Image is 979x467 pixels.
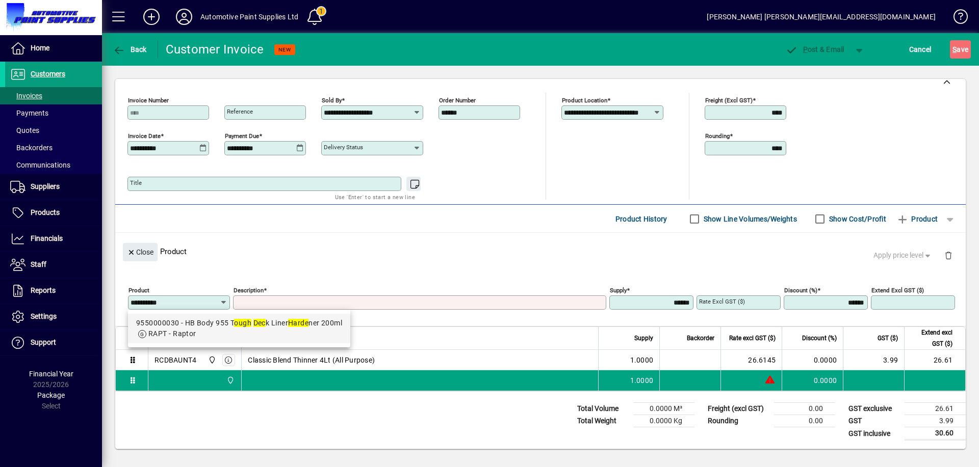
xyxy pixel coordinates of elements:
button: Cancel [907,40,934,59]
td: 26.61 [905,403,966,415]
span: Products [31,208,60,216]
a: Home [5,36,102,61]
mat-label: Title [130,179,142,186]
span: Supply [634,333,653,344]
span: Communications [10,161,70,169]
td: 0.0000 Kg [633,415,694,427]
td: Rounding [703,415,774,427]
mat-label: Rate excl GST ($) [699,298,745,305]
td: 0.00 [774,403,835,415]
a: Quotes [5,122,102,139]
td: 26.61 [904,350,965,370]
span: 1.0000 [630,375,654,386]
app-page-header-button: Back [102,40,158,59]
label: Show Line Volumes/Weights [702,214,797,224]
td: 3.99 [843,350,904,370]
td: 0.0000 M³ [633,403,694,415]
td: GST [843,415,905,427]
mat-label: Reference [227,108,253,115]
span: Back [113,45,147,53]
span: ave [952,41,968,58]
td: Total Volume [572,403,633,415]
span: Discount (%) [802,333,837,344]
span: Financials [31,234,63,242]
span: Rate excl GST ($) [729,333,776,344]
div: [PERSON_NAME] [PERSON_NAME][EMAIL_ADDRESS][DOMAIN_NAME] [707,9,936,25]
td: Total Weight [572,415,633,427]
span: Invoices [10,92,42,100]
mat-label: Invoice date [128,132,161,140]
span: Automotive Paint Supplies Ltd [205,354,217,366]
a: Suppliers [5,174,102,200]
button: Back [110,40,149,59]
span: NEW [278,46,291,53]
span: Classic Blend Thinner 4Lt (All Purpose) [248,355,375,365]
span: Support [31,338,56,346]
mat-label: Invoice number [128,97,169,104]
span: Backorder [687,333,714,344]
mat-label: Order number [439,97,476,104]
a: Reports [5,278,102,304]
mat-label: Product location [562,97,607,104]
a: Communications [5,156,102,174]
button: Post & Email [780,40,849,59]
div: Customer Invoice [166,41,264,58]
button: Save [950,40,971,59]
span: Product History [615,211,667,227]
div: 26.6145 [727,355,776,365]
span: Home [31,44,49,52]
button: Add [135,8,168,26]
a: Support [5,330,102,355]
mat-hint: Use 'Enter' to start a new line [335,191,415,203]
span: Extend excl GST ($) [911,327,952,349]
mat-label: Freight (excl GST) [705,97,753,104]
span: Payments [10,109,48,117]
mat-label: Supply [610,287,627,294]
td: 0.0000 [782,370,843,391]
span: Settings [31,312,57,320]
span: Backorders [10,144,53,152]
td: 0.0000 [782,350,843,370]
button: Apply price level [869,246,937,265]
span: Suppliers [31,182,60,190]
div: Automotive Paint Supplies Ltd [200,9,298,25]
span: S [952,45,957,53]
span: P [803,45,808,53]
mat-label: Description [234,287,264,294]
span: Cancel [909,41,932,58]
a: Invoices [5,87,102,104]
span: Quotes [10,126,39,134]
button: Delete [936,243,961,267]
mat-label: Rounding [705,132,730,140]
label: Show Cost/Profit [827,214,886,224]
td: 3.99 [905,415,966,427]
a: Knowledge Base [946,2,966,35]
a: Products [5,200,102,226]
td: GST inclusive [843,427,905,440]
button: Product History [611,210,672,228]
span: Description [248,333,279,344]
button: Close [123,243,158,261]
mat-label: Payment due [225,132,259,140]
a: Backorders [5,139,102,156]
a: Staff [5,252,102,278]
mat-label: Sold by [322,97,342,104]
a: Payments [5,104,102,122]
app-page-header-button: Delete [936,251,961,260]
mat-label: Product [128,287,149,294]
span: Reports [31,286,56,294]
mat-label: Extend excl GST ($) [871,287,924,294]
span: 1.0000 [630,355,654,365]
mat-error: Required [236,310,598,320]
span: GST ($) [878,333,898,344]
span: Package [37,391,65,399]
a: Settings [5,304,102,329]
span: Apply price level [873,250,933,261]
mat-label: Delivery status [324,144,363,151]
div: Product [115,233,966,270]
td: GST exclusive [843,403,905,415]
span: ost & Email [785,45,844,53]
div: RCDBAUNT4 [154,355,196,365]
span: Staff [31,260,46,268]
span: Close [127,244,153,261]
